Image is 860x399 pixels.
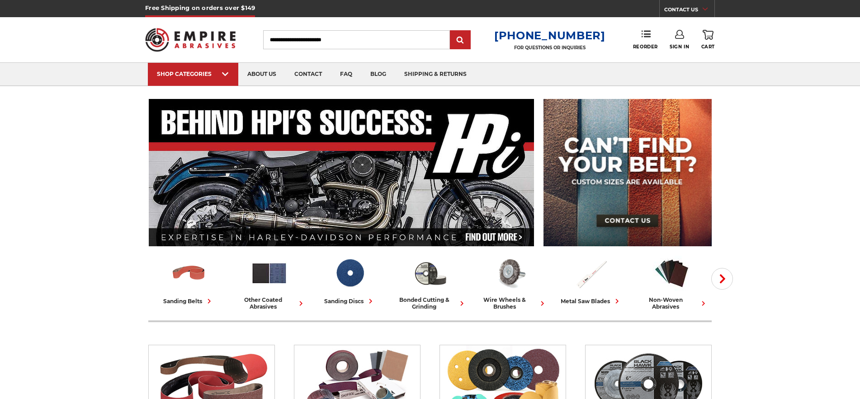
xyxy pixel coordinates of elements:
[670,44,689,50] span: Sign In
[324,296,375,306] div: sanding discs
[492,254,529,292] img: Wire Wheels & Brushes
[711,268,733,290] button: Next
[494,29,605,42] a: [PHONE_NUMBER]
[232,296,306,310] div: other coated abrasives
[145,22,236,57] img: Empire Abrasives
[238,63,285,86] a: about us
[411,254,449,292] img: Bonded Cutting & Grinding
[393,254,467,310] a: bonded cutting & grinding
[331,63,361,86] a: faq
[635,254,708,310] a: non-woven abrasives
[543,99,712,246] img: promo banner for custom belts.
[250,254,288,292] img: Other Coated Abrasives
[554,254,628,306] a: metal saw blades
[285,63,331,86] a: contact
[653,254,690,292] img: Non-woven Abrasives
[701,30,715,50] a: Cart
[494,45,605,51] p: FOR QUESTIONS OR INQUIRIES
[633,44,658,50] span: Reorder
[313,254,386,306] a: sanding discs
[561,296,622,306] div: metal saw blades
[331,254,369,292] img: Sanding Discs
[152,254,225,306] a: sanding belts
[395,63,476,86] a: shipping & returns
[635,296,708,310] div: non-woven abrasives
[361,63,395,86] a: blog
[701,44,715,50] span: Cart
[149,99,534,246] img: Banner for an interview featuring Horsepower Inc who makes Harley performance upgrades featured o...
[451,31,469,49] input: Submit
[474,296,547,310] div: wire wheels & brushes
[664,5,714,17] a: CONTACT US
[163,296,214,306] div: sanding belts
[157,70,229,77] div: SHOP CATEGORIES
[572,254,610,292] img: Metal Saw Blades
[393,296,467,310] div: bonded cutting & grinding
[170,254,208,292] img: Sanding Belts
[474,254,547,310] a: wire wheels & brushes
[633,30,658,49] a: Reorder
[232,254,306,310] a: other coated abrasives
